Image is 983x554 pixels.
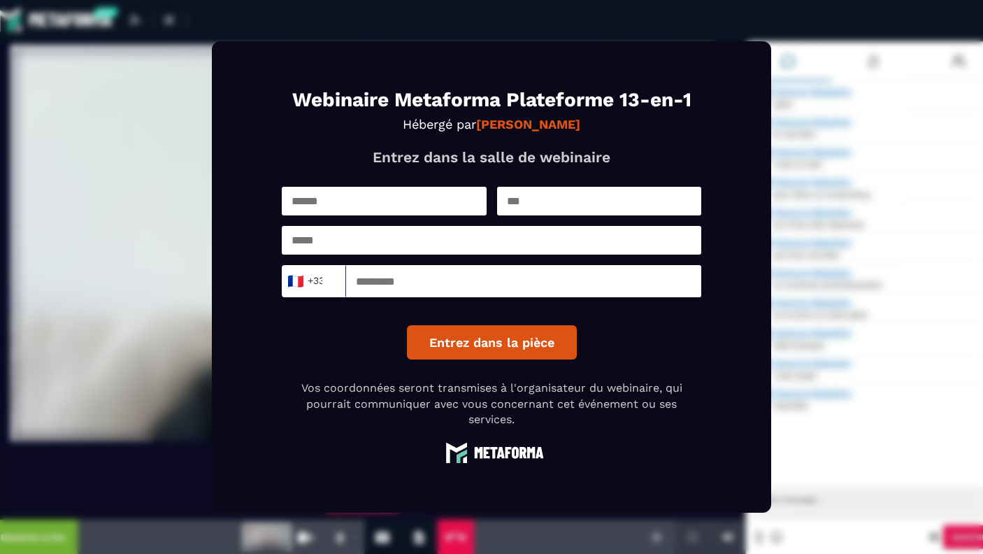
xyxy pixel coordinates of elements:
[282,117,701,132] p: Hébergé par
[282,148,701,166] p: Entrez dans la salle de webinaire
[291,271,320,291] span: +33
[323,271,333,292] input: Search for option
[282,90,701,110] h1: Webinaire Metaforma Plateforme 13-en-1
[287,271,304,291] span: 🇫🇷
[476,117,580,132] strong: [PERSON_NAME]
[439,441,544,463] img: logo
[407,325,577,360] button: Entrez dans la pièce
[282,381,701,427] p: Vos coordonnées seront transmises à l'organisateur du webinaire, qui pourrait communiquer avec vo...
[282,265,346,297] div: Search for option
